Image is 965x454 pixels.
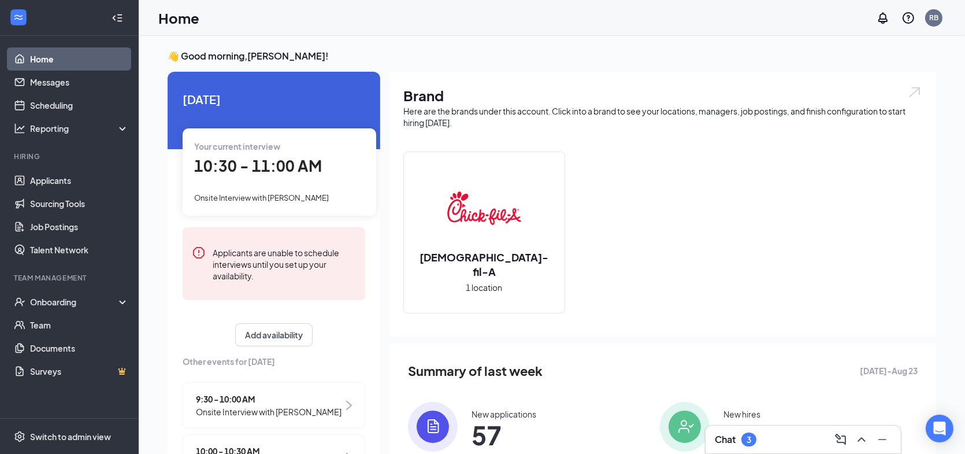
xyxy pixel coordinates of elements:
[14,296,25,308] svg: UserCheck
[14,123,25,134] svg: Analysis
[907,86,922,99] img: open.6027fd2a22e1237b5b06.svg
[30,431,111,442] div: Switch to admin view
[30,123,129,134] div: Reporting
[901,11,915,25] svg: QuestionInfo
[30,296,119,308] div: Onboarding
[30,337,129,360] a: Documents
[832,430,850,449] button: ComposeMessage
[660,402,710,452] img: icon
[852,430,871,449] button: ChevronUp
[213,246,356,282] div: Applicants are unable to schedule interviews until you set up your availability.
[194,156,322,175] span: 10:30 - 11:00 AM
[196,405,342,418] span: Onsite Interview with [PERSON_NAME]
[929,13,938,23] div: RB
[408,361,543,381] span: Summary of last week
[192,246,206,260] svg: Error
[13,12,24,23] svg: WorkstreamLogo
[723,408,760,420] div: New hires
[926,415,953,442] div: Open Intercom Messenger
[723,425,760,445] span: 15
[30,192,129,215] a: Sourcing Tools
[183,355,365,368] span: Other events for [DATE]
[168,50,936,62] h3: 👋 Good morning, [PERSON_NAME] !
[30,169,129,192] a: Applicants
[30,47,129,71] a: Home
[873,430,892,449] button: Minimize
[472,408,536,420] div: New applications
[834,433,848,446] svg: ComposeMessage
[194,193,329,202] span: Onsite Interview with [PERSON_NAME]
[158,8,199,28] h1: Home
[472,425,536,445] span: 57
[408,402,458,452] img: icon
[235,323,313,346] button: Add availability
[860,364,918,377] span: [DATE] - Aug 23
[404,250,565,279] h2: [DEMOGRAPHIC_DATA]-fil-A
[30,215,129,238] a: Job Postings
[196,393,342,405] span: 9:30 - 10:00 AM
[447,171,521,245] img: Chick-fil-A
[194,141,280,152] span: Your current interview
[855,433,868,446] svg: ChevronUp
[14,431,25,442] svg: Settings
[30,94,129,117] a: Scheduling
[747,435,751,445] div: 3
[30,313,129,337] a: Team
[30,71,129,94] a: Messages
[875,433,889,446] svg: Minimize
[14,152,127,161] div: Hiring
[14,273,127,283] div: Team Management
[403,86,922,105] h1: Brand
[403,105,922,128] div: Here are the brands under this account. Click into a brand to see your locations, managers, job p...
[30,360,129,383] a: SurveysCrown
[876,11,890,25] svg: Notifications
[112,12,123,24] svg: Collapse
[183,90,365,108] span: [DATE]
[715,433,736,446] h3: Chat
[30,238,129,261] a: Talent Network
[466,281,503,294] span: 1 location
